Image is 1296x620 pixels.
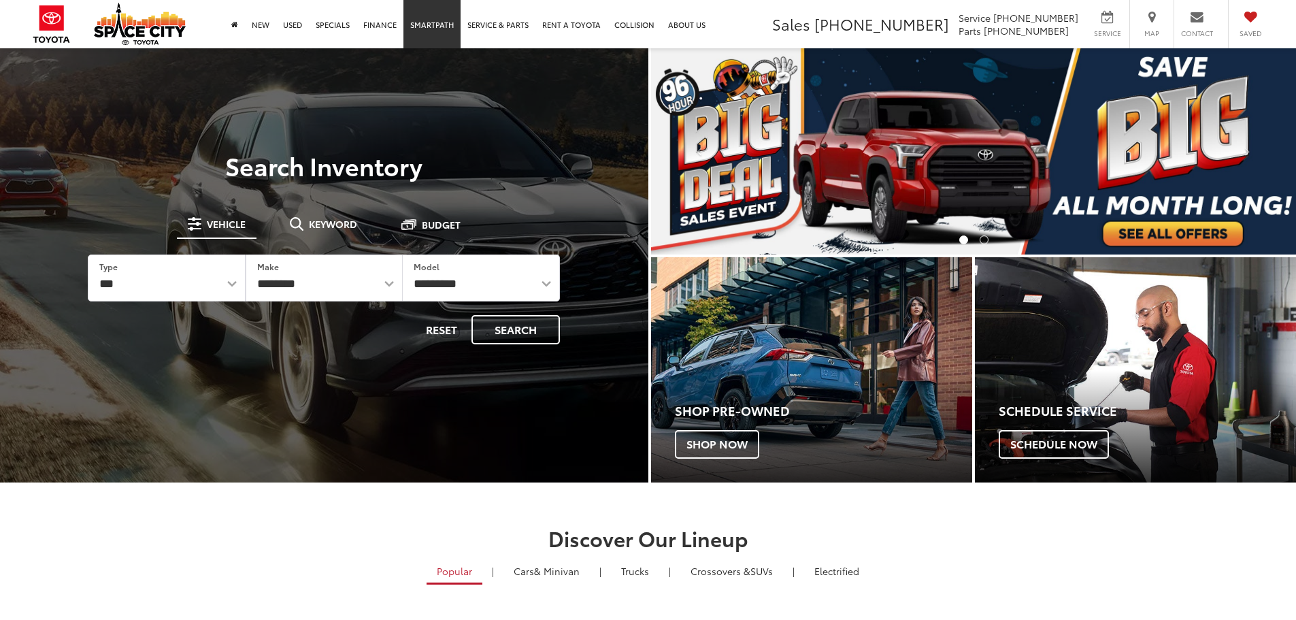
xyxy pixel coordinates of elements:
span: Service [1092,29,1123,38]
a: Popular [427,559,482,585]
span: Sales [772,13,810,35]
a: Schedule Service Schedule Now [975,257,1296,483]
a: SUVs [680,559,783,583]
div: Toyota [975,257,1296,483]
h3: Search Inventory [57,152,591,179]
button: Click to view next picture. [1199,76,1296,227]
label: Model [414,261,439,272]
span: [PHONE_NUMBER] [814,13,949,35]
span: Parts [959,24,981,37]
span: Saved [1235,29,1265,38]
a: Cars [503,559,590,583]
span: Map [1137,29,1167,38]
span: Service [959,11,991,25]
span: Crossovers & [691,564,750,578]
h4: Schedule Service [999,404,1296,418]
span: Shop Now [675,430,759,459]
li: | [665,564,674,578]
button: Click to view previous picture. [651,76,748,227]
label: Type [99,261,118,272]
span: [PHONE_NUMBER] [984,24,1069,37]
img: Space City Toyota [94,3,186,45]
a: Trucks [611,559,659,583]
h2: Discover Our Lineup [169,527,1128,549]
li: Go to slide number 2. [980,235,988,244]
a: Shop Pre-Owned Shop Now [651,257,972,483]
span: Vehicle [207,219,246,229]
button: Search [471,315,560,344]
span: Budget [422,220,461,229]
li: Go to slide number 1. [959,235,968,244]
h4: Shop Pre-Owned [675,404,972,418]
span: Schedule Now [999,430,1109,459]
span: [PHONE_NUMBER] [993,11,1078,25]
button: Reset [414,315,469,344]
span: & Minivan [534,564,580,578]
span: Keyword [309,219,357,229]
div: Toyota [651,257,972,483]
span: Contact [1181,29,1213,38]
li: | [488,564,497,578]
li: | [596,564,605,578]
li: | [789,564,798,578]
a: Electrified [804,559,869,583]
label: Make [257,261,279,272]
